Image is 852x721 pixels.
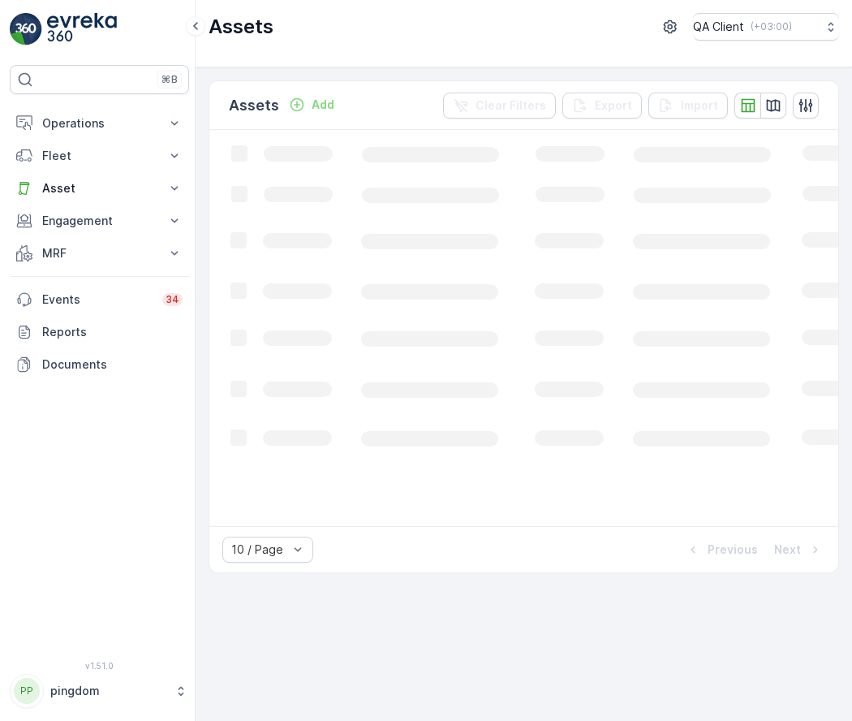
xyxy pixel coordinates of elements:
[282,95,341,114] button: Add
[10,348,189,381] a: Documents
[10,237,189,270] button: MRF
[42,213,157,229] p: Engagement
[708,542,758,558] p: Previous
[693,13,839,41] button: QA Client(+03:00)
[772,540,825,559] button: Next
[10,674,189,708] button: PPpingdom
[693,19,744,35] p: QA Client
[42,148,157,164] p: Fleet
[10,107,189,140] button: Operations
[209,14,273,40] p: Assets
[229,94,279,117] p: Assets
[683,540,759,559] button: Previous
[10,140,189,172] button: Fleet
[10,316,189,348] a: Reports
[10,205,189,237] button: Engagement
[10,661,189,671] span: v 1.51.0
[10,13,42,45] img: logo
[50,683,166,699] p: pingdom
[42,180,157,196] p: Asset
[42,356,183,373] p: Documents
[595,97,632,114] p: Export
[14,678,40,704] div: PP
[10,172,189,205] button: Asset
[42,115,157,132] p: Operations
[42,245,157,261] p: MRF
[42,324,183,340] p: Reports
[475,97,546,114] p: Clear Filters
[681,97,718,114] p: Import
[161,73,178,86] p: ⌘B
[562,93,642,119] button: Export
[774,542,801,558] p: Next
[648,93,728,119] button: Import
[42,291,153,308] p: Events
[443,93,556,119] button: Clear Filters
[47,13,117,45] img: logo_light-DOdMpM7g.png
[312,97,334,113] p: Add
[10,283,189,316] a: Events34
[166,293,179,306] p: 34
[751,20,792,33] p: ( +03:00 )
